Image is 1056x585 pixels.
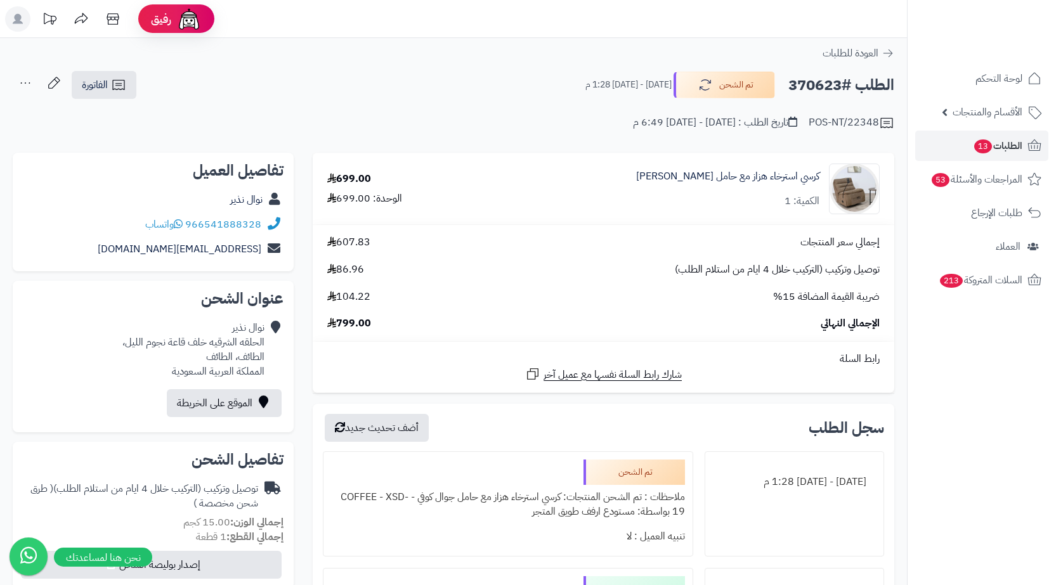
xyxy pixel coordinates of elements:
[915,198,1048,228] a: طلبات الإرجاع
[327,262,364,277] span: 86.96
[809,115,894,131] div: POS-NT/22348
[167,389,282,417] a: الموقع على الخريطة
[932,173,949,187] span: 53
[915,164,1048,195] a: المراجعات والأسئلة53
[230,192,263,207] a: نوال نذير
[331,524,685,549] div: تنبيه العميل : لا
[823,46,878,61] span: العودة للطلبات
[939,271,1022,289] span: السلات المتروكة
[327,316,371,331] span: 799.00
[230,515,284,530] strong: إجمالي الوزن:
[713,470,876,494] div: [DATE] - [DATE] 1:28 م
[544,368,682,382] span: شارك رابط السلة نفسها مع عميل آخر
[98,241,261,257] a: [EMAIL_ADDRESS][DOMAIN_NAME]
[226,529,284,544] strong: إجمالي القطع:
[183,515,284,530] small: 15.00 كجم
[331,485,685,524] div: ملاحظات : تم الشحن المنتجات: كرسي استرخاء هزاز مع حامل جوال كوفي - COFFEE - XSD-19 بواسطة: مستودع...
[23,291,284,306] h2: عنوان الشحن
[327,191,402,206] div: الوحدة: 699.00
[785,194,819,209] div: الكمية: 1
[151,11,171,27] span: رفيق
[821,316,880,331] span: الإجمالي النهائي
[23,482,258,511] div: توصيل وتركيب (التركيب خلال 4 ايام من استلام الطلب)
[176,6,202,32] img: ai-face.png
[974,139,992,153] span: 13
[975,70,1022,87] span: لوحة التحكم
[583,460,685,485] div: تم الشحن
[915,131,1048,161] a: الطلبات13
[823,46,894,61] a: العودة للطلبات
[809,420,884,435] h3: سجل الطلب
[23,452,284,467] h2: تفاصيل الشحن
[327,290,370,304] span: 104.22
[196,529,284,544] small: 1 قطعة
[525,366,682,382] a: شارك رابط السلة نفسها مع عميل آخر
[30,481,258,511] span: ( طرق شحن مخصصة )
[915,265,1048,295] a: السلات المتروكة213
[21,551,282,579] button: إصدار بوليصة الشحن
[674,72,775,98] button: تم الشحن
[34,6,65,35] a: تحديثات المنصة
[327,172,371,186] div: 699.00
[940,274,963,288] span: 213
[996,238,1020,255] span: العملاء
[788,72,894,98] h2: الطلب #370623
[318,352,889,366] div: رابط السلة
[930,170,1022,188] span: المراجعات والأسئلة
[636,169,819,184] a: كرسي استرخاء هزاز مع حامل [PERSON_NAME]
[185,217,261,232] a: 966541888328
[971,204,1022,222] span: طلبات الإرجاع
[23,163,284,178] h2: تفاصيل العميل
[953,103,1022,121] span: الأقسام والمنتجات
[915,63,1048,94] a: لوحة التحكم
[72,71,136,99] a: الفاتورة
[773,290,880,304] span: ضريبة القيمة المضافة 15%
[327,235,370,250] span: 607.83
[633,115,797,130] div: تاريخ الطلب : [DATE] - [DATE] 6:49 م
[122,321,264,378] div: نوال نذير الحلقه الشرقيه خلف قاعة نجوم الليل، الطائف، الطائف المملكة العربية السعودية
[145,217,183,232] a: واتساب
[325,414,429,442] button: أضف تحديث جديد
[800,235,880,250] span: إجمالي سعر المنتجات
[585,79,672,91] small: [DATE] - [DATE] 1:28 م
[915,231,1048,262] a: العملاء
[82,77,108,93] span: الفاتورة
[675,262,880,277] span: توصيل وتركيب (التركيب خلال 4 ايام من استلام الطلب)
[973,137,1022,155] span: الطلبات
[830,164,879,214] img: 1742732819-1-90x90.jpg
